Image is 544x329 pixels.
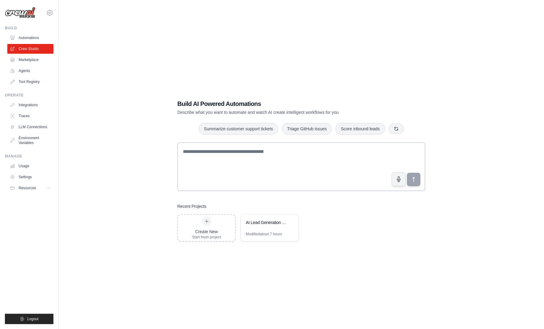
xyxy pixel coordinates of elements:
a: Environment Variables [7,133,53,148]
div: Start fresh project [192,235,221,240]
a: Crew Studio [7,44,53,54]
button: Score inbound leads [335,123,385,135]
span: Resources [19,186,36,190]
a: Usage [7,161,53,171]
a: Agents [7,66,53,76]
a: Traces [7,111,53,121]
h1: Build AI Powered Automations [177,99,383,108]
div: Build [5,26,53,31]
a: Tool Registry [7,77,53,87]
button: Summarize customer support tickets [199,123,278,135]
a: Settings [7,172,53,182]
div: Operate [5,93,53,98]
a: Integrations [7,100,53,110]
span: Logout [27,316,38,321]
div: Modified about 7 hours [246,232,282,237]
div: Manage [5,154,53,159]
button: Get new suggestions [389,124,404,134]
a: Marketplace [7,55,53,65]
h3: Recent Projects [177,203,206,209]
a: Automations [7,33,53,43]
button: Triage GitHub issues [282,123,332,135]
button: Resources [7,183,53,193]
button: Click to speak your automation idea [392,172,406,186]
div: AI Lead Generation System - [GEOGRAPHIC_DATA] Region [246,219,288,226]
img: Logo [5,7,35,19]
a: LLM Connections [7,122,53,132]
div: Create New [192,229,221,235]
p: Describe what you want to automate and watch AI create intelligent workflows for you [177,109,383,115]
button: Logout [5,314,53,324]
